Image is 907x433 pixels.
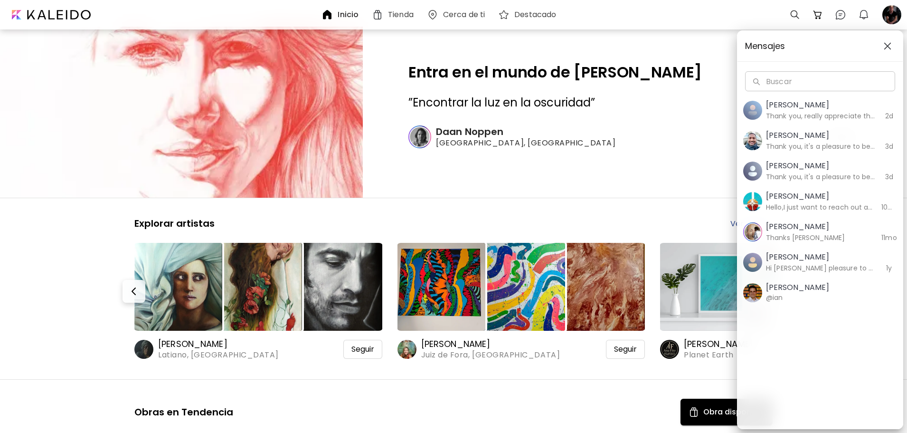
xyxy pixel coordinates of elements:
[766,283,829,292] h5: [PERSON_NAME]
[766,191,876,202] h5: [PERSON_NAME]
[881,172,897,182] h6: 3d
[766,202,876,212] h6: Hello,I just want to reach out and let you know how much I admire your artworks ,I stumbled upon ...
[766,130,876,141] h5: [PERSON_NAME]
[766,99,876,111] h5: [PERSON_NAME]
[881,141,897,152] h6: 3d
[881,263,897,273] h6: 1y
[766,221,876,232] h5: [PERSON_NAME]
[766,172,876,182] h6: Thank you, it's a pleasure to be on your list of favorite artists. I hope to send you some of my ...
[766,160,876,172] h5: [PERSON_NAME]
[766,251,876,263] h5: [PERSON_NAME]
[766,111,876,121] h6: Thank you, really appreciate that
[884,42,891,50] img: closeChatList
[880,38,895,54] button: closeChatList
[881,202,897,212] h6: 10mo
[881,232,897,243] h6: 11mo
[766,263,876,273] h6: Hi [PERSON_NAME] pleasure to greet you You can see all my activity and work in the studio and my ...
[881,111,897,121] h6: 2d
[766,232,876,243] h6: Thanks [PERSON_NAME]
[766,141,876,152] h6: Thank you, it's a pleasure to be on your list of favorite artists. I hope to send you some of my ...
[766,292,783,303] h6: @ian
[745,38,872,54] span: Mensajes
